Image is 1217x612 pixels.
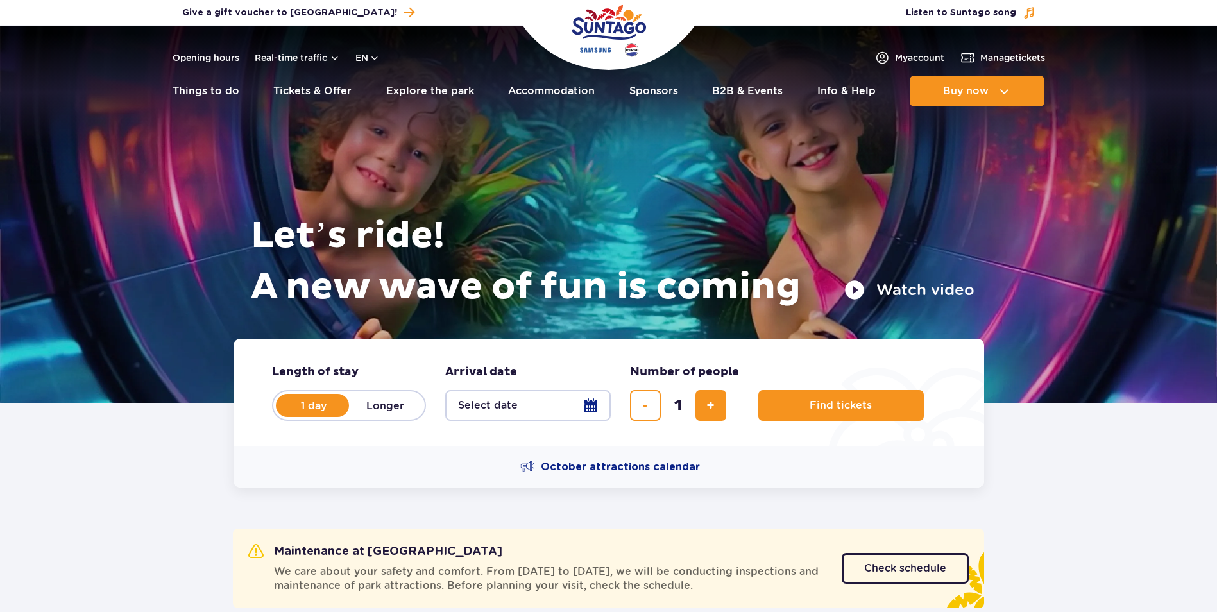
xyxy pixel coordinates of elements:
[895,51,944,64] span: My account
[173,51,239,64] a: Opening hours
[663,390,694,421] input: number of tickets
[255,53,340,63] button: Real-time traffic
[248,544,502,559] h2: Maintenance at [GEOGRAPHIC_DATA]
[445,390,611,421] button: Select date
[355,51,380,64] button: en
[695,390,726,421] button: add ticket
[910,76,1044,106] button: Buy now
[980,51,1045,64] span: Manage tickets
[943,85,989,97] span: Buy now
[234,339,984,446] form: Planning your visit to Park of Poland
[906,6,1035,19] button: Listen to Suntago song
[274,565,826,593] span: We care about your safety and comfort. From [DATE] to [DATE], we will be conducting inspections a...
[277,392,350,419] label: 1 day
[520,459,700,475] a: October attractions calendar
[864,563,946,574] span: Check schedule
[173,76,239,106] a: Things to do
[712,76,783,106] a: B2B & Events
[508,76,595,106] a: Accommodation
[758,390,924,421] button: Find tickets
[251,210,974,313] h1: Let’s ride! A new wave of fun is coming
[844,280,974,300] button: Watch video
[272,364,359,380] span: Length of stay
[349,392,422,419] label: Longer
[445,364,517,380] span: Arrival date
[960,50,1045,65] a: Managetickets
[874,50,944,65] a: Myaccount
[386,76,474,106] a: Explore the park
[273,76,352,106] a: Tickets & Offer
[842,553,969,584] a: Check schedule
[541,460,700,474] span: October attractions calendar
[629,76,678,106] a: Sponsors
[630,364,739,380] span: Number of people
[906,6,1016,19] span: Listen to Suntago song
[817,76,876,106] a: Info & Help
[810,400,872,411] span: Find tickets
[182,4,414,21] a: Give a gift voucher to [GEOGRAPHIC_DATA]!
[630,390,661,421] button: remove ticket
[182,6,397,19] span: Give a gift voucher to [GEOGRAPHIC_DATA]!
